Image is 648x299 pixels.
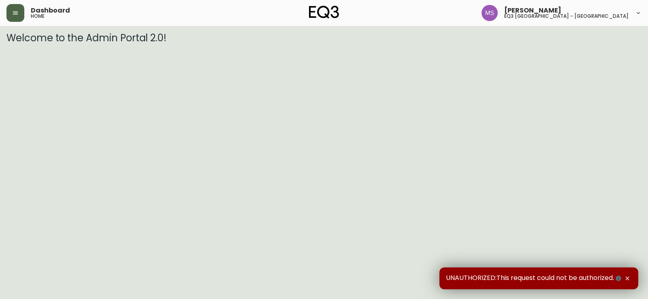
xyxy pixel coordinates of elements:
[309,6,339,19] img: logo
[482,5,498,21] img: 1b6e43211f6f3cc0b0729c9049b8e7af
[31,7,70,14] span: Dashboard
[6,32,642,44] h3: Welcome to the Admin Portal 2.0!
[504,14,629,19] h5: eq3 [GEOGRAPHIC_DATA] - [GEOGRAPHIC_DATA]
[31,14,45,19] h5: home
[446,274,623,283] span: UNAUTHORIZED:This request could not be authorized.
[504,7,561,14] span: [PERSON_NAME]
